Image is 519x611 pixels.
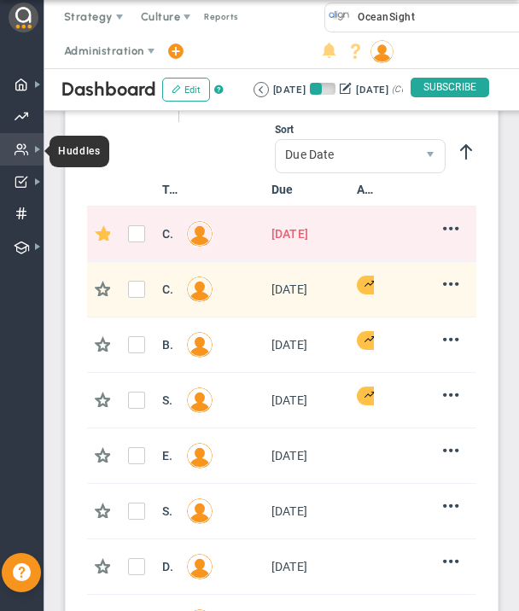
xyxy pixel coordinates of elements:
div: Exceed organic revenue goal by 15% with an average gross margin of 45%+ [162,445,172,464]
div: [DATE] [273,82,306,97]
img: Created By: Craig Churchill [186,276,213,303]
span: Culture [141,10,181,23]
span: [DATE] [271,282,307,295]
span: [DATE] [271,448,307,462]
img: Created By: Craig Churchill [186,553,213,580]
span: select [416,140,445,172]
div: Secure 2 net new lighthouse customer (Key OEM/Key Accounts*) advances for targeted close in Q4. [162,501,172,520]
img: 204746.Person.photo [370,40,394,63]
div: Build and execute a structured, campaign-based outreach strategy: Engage 30 qualified targets, ho... [162,335,172,353]
span: [DATE] [271,559,307,573]
span: [DATE] [271,503,307,517]
div: Develop sales pipeline for Q4, reaching 1.5x Q4 revenue goal by end of Q3. [162,556,172,575]
div: Create Master Spreadsheet for Lexicon of OceanSight [162,224,172,242]
span: Dashboard [61,82,156,97]
img: Created By: Craig Churchill [186,220,213,247]
div: Period Progress: 48% Day 43 of 89 with 46 remaining. [310,83,335,95]
span: [DATE] [271,393,307,406]
span: [DATE] [271,337,307,351]
img: Created By: Craig Churchill [186,387,213,414]
div: [DATE] [356,82,388,97]
th: Task [155,173,179,207]
span: OceanSight [350,5,416,29]
img: Created By: Craig Churchill [186,331,213,358]
span: Huddles [50,136,109,167]
button: Go to previous period [254,82,269,97]
img: Created By: Craig Churchill [186,498,213,525]
li: Announcements [316,34,342,68]
img: 32760.Company.photo [329,5,350,26]
span: Administration [64,44,144,57]
span: Due Date [276,140,416,168]
div: Sort [275,122,446,137]
th: Due [265,173,350,207]
span: [DATE] [271,226,308,240]
span: Strategy [64,10,113,23]
li: Help & Frequently Asked Questions (FAQ) [342,34,369,68]
span: SUBSCRIBE [411,78,489,97]
button: Edit [162,78,210,102]
th: Aligned To [350,173,374,207]
div: Complete North East Campaign Tour [162,279,172,298]
img: Created By: Craig Churchill [186,442,213,469]
div: Secure board alignment and readiness for investment committee sign-off on a $15M EV acquisition o... [162,390,172,409]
